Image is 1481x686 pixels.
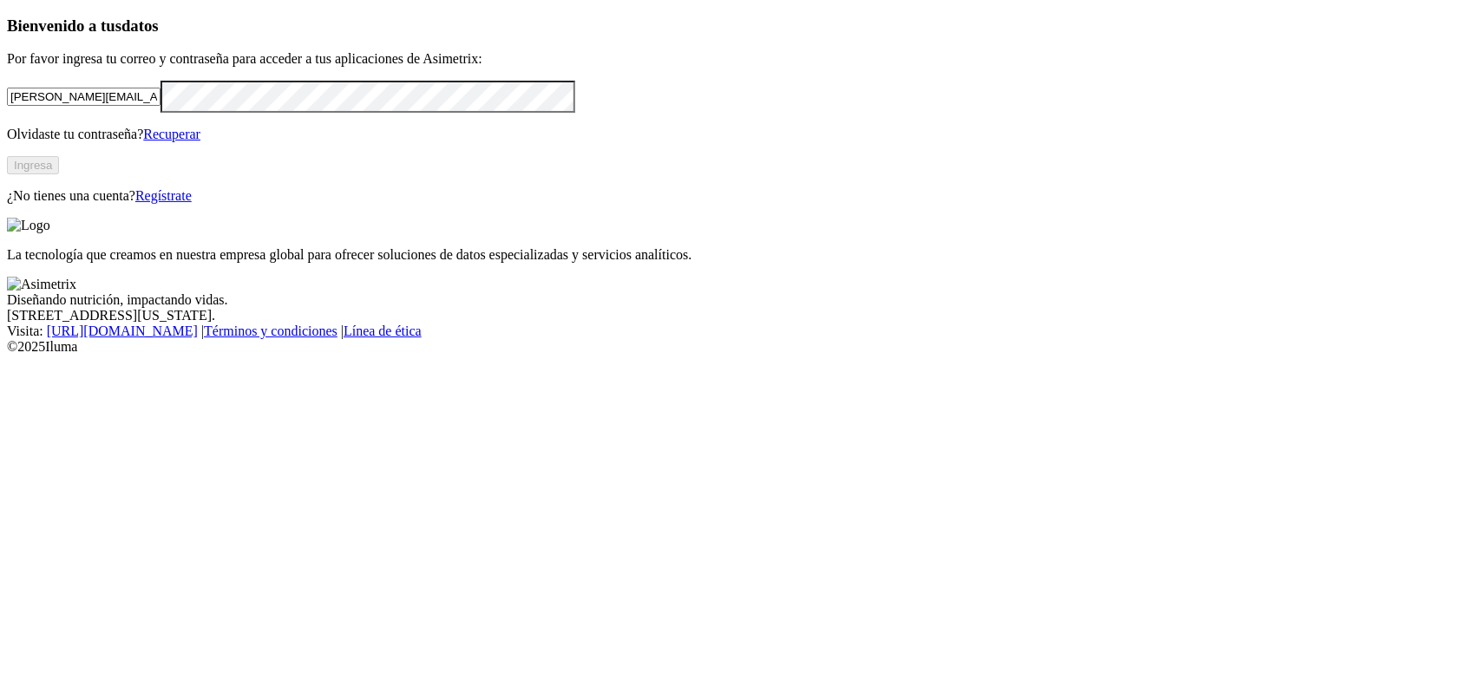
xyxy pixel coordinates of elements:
[7,308,1474,323] div: [STREET_ADDRESS][US_STATE].
[143,127,200,141] a: Recuperar
[7,277,76,292] img: Asimetrix
[204,323,337,338] a: Términos y condiciones
[121,16,159,35] span: datos
[344,323,422,338] a: Línea de ética
[7,156,59,174] button: Ingresa
[7,323,1474,339] div: Visita : | |
[7,188,1474,204] p: ¿No tienes una cuenta?
[7,292,1474,308] div: Diseñando nutrición, impactando vidas.
[7,247,1474,263] p: La tecnología que creamos en nuestra empresa global para ofrecer soluciones de datos especializad...
[47,323,198,338] a: [URL][DOMAIN_NAME]
[7,127,1474,142] p: Olvidaste tu contraseña?
[7,51,1474,67] p: Por favor ingresa tu correo y contraseña para acceder a tus aplicaciones de Asimetrix:
[7,16,1474,36] h3: Bienvenido a tus
[135,188,192,203] a: Regístrate
[7,339,1474,355] div: © 2025 Iluma
[7,88,161,106] input: Tu correo
[7,218,50,233] img: Logo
